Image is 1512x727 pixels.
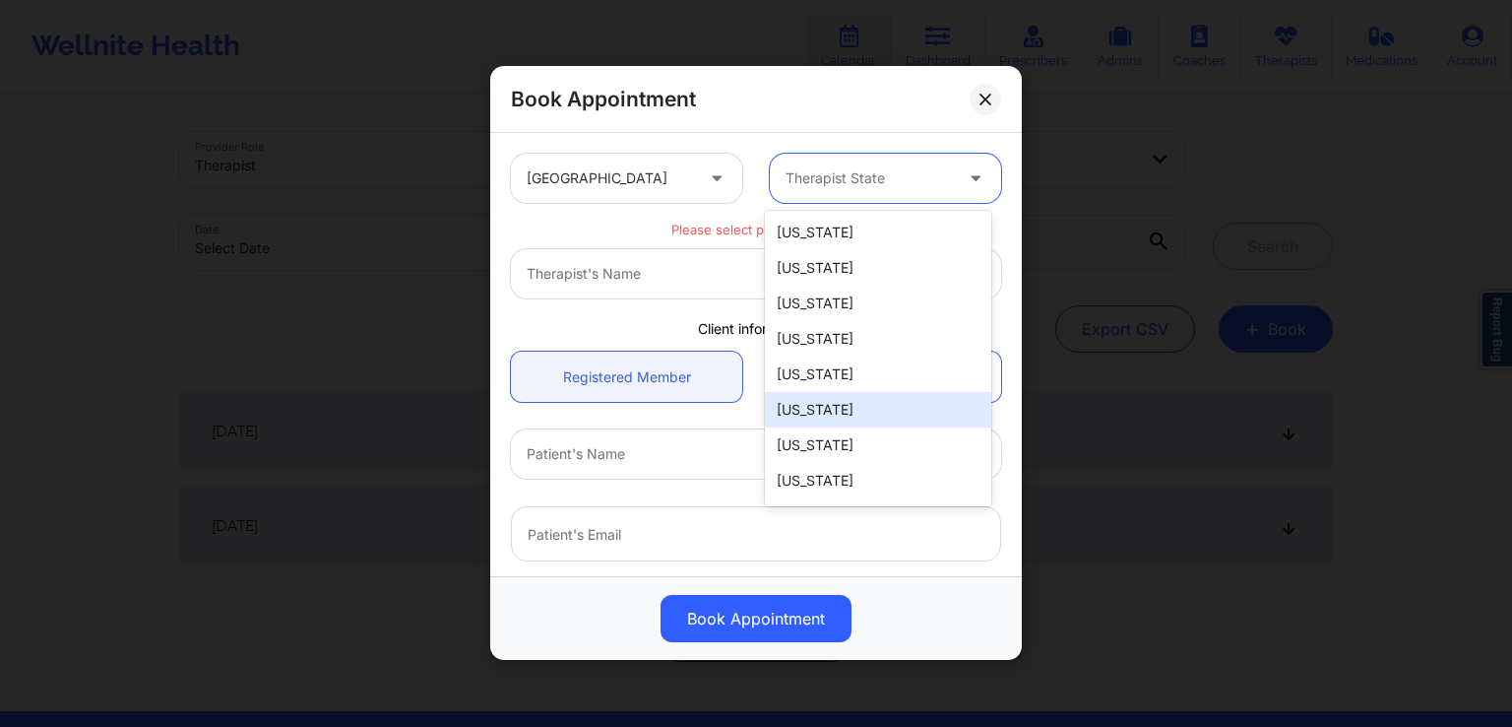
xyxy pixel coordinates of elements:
[527,154,693,203] div: [GEOGRAPHIC_DATA]
[497,319,1015,339] div: Client information:
[765,392,991,428] div: [US_STATE]
[765,250,991,286] div: [US_STATE]
[511,86,696,112] h2: Book Appointment
[511,221,1001,239] p: Please select provider state
[765,428,991,463] div: [US_STATE]
[765,357,991,392] div: [US_STATE]
[765,498,991,554] div: [US_STATE][GEOGRAPHIC_DATA]
[765,321,991,357] div: [US_STATE]
[765,286,991,321] div: [US_STATE]
[511,506,1001,562] input: Patient's Email
[661,596,851,643] button: Book Appointment
[765,463,991,498] div: [US_STATE]
[765,215,991,250] div: [US_STATE]
[511,352,742,402] a: Registered Member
